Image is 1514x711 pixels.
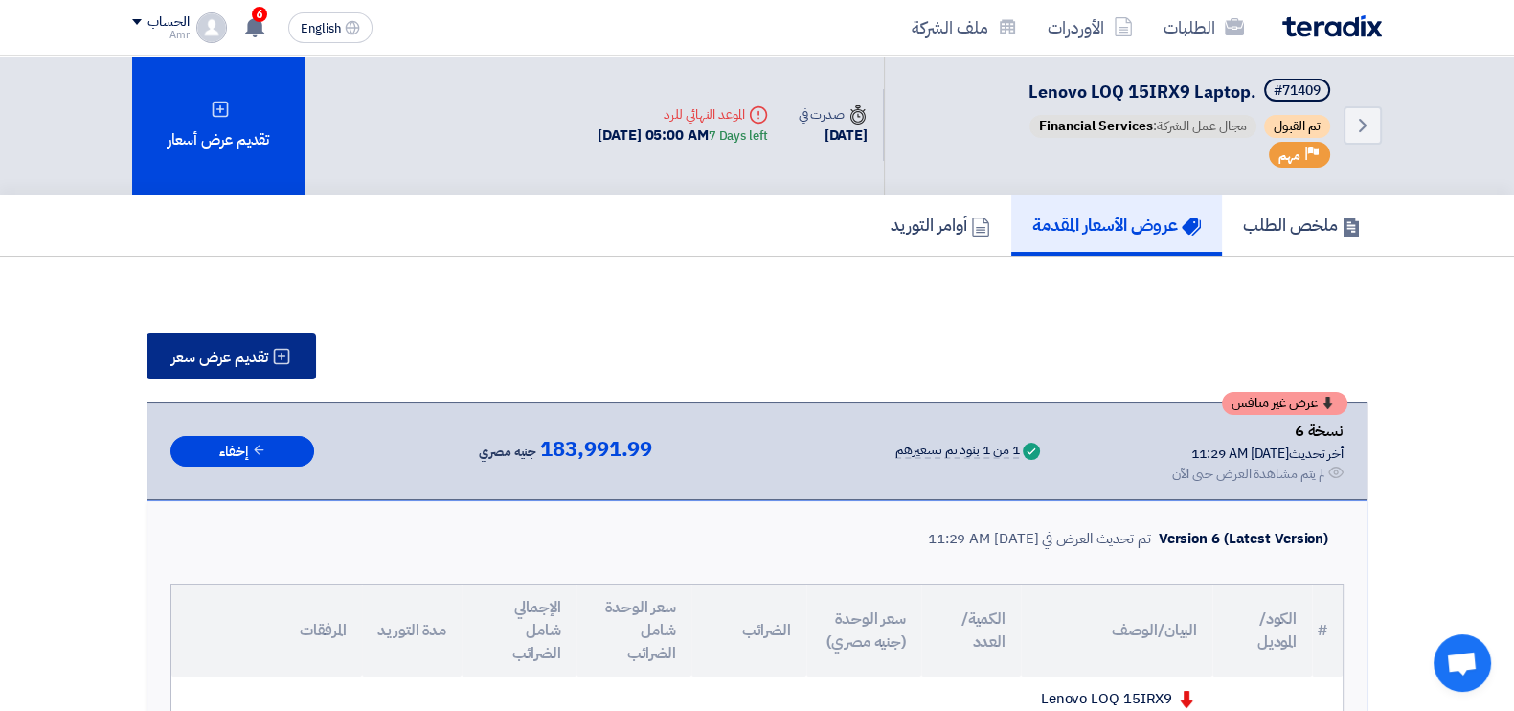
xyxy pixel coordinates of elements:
div: #71409 [1274,84,1321,98]
img: Teradix logo [1282,15,1382,37]
h5: ملخص الطلب [1243,214,1361,236]
span: 183,991.99 [540,438,652,461]
th: المرفقات [171,585,362,677]
a: الطلبات [1148,5,1259,50]
span: مهم [1278,147,1300,165]
div: [DATE] 05:00 AM [598,125,767,147]
div: صدرت في [799,104,868,125]
button: تقديم عرض سعر [147,333,316,379]
div: أخر تحديث [DATE] 11:29 AM [1171,444,1344,464]
th: مدة التوريد [362,585,462,677]
span: مجال عمل الشركة: [1029,115,1256,138]
th: البيان/الوصف [1021,585,1212,677]
span: 6 [252,7,267,22]
span: English [301,22,341,35]
div: تم تحديث العرض في [DATE] 11:29 AM [928,528,1151,550]
div: Amr [132,30,189,40]
h5: أوامر التوريد [891,214,990,236]
a: أوامر التوريد [870,195,1011,256]
th: # [1312,585,1343,677]
th: الضرائب [691,585,806,677]
span: تقديم عرض سعر [171,350,268,365]
span: جنيه مصري [479,441,536,464]
div: 7 Days left [709,126,768,146]
span: تم القبول [1264,115,1330,138]
th: سعر الوحدة (جنيه مصري) [806,585,921,677]
div: تقديم عرض أسعار [132,56,305,195]
h5: Lenovo LOQ 15IRX9 Laptop. [1026,79,1334,105]
h5: عروض الأسعار المقدمة [1032,214,1201,236]
img: profile_test.png [196,12,227,43]
span: Financial Services [1039,116,1153,136]
div: [DATE] [799,125,868,147]
div: Version 6 (Latest Version) [1159,528,1328,550]
button: English [288,12,373,43]
a: الأوردرات [1032,5,1148,50]
div: Open chat [1434,634,1491,692]
div: نسخة 6 [1171,419,1344,444]
div: لم يتم مشاهدة العرض حتى الآن [1171,464,1324,484]
div: الحساب [147,14,189,31]
a: ملخص الطلب [1222,195,1382,256]
th: سعر الوحدة شامل الضرائب [576,585,691,677]
div: 1 من 1 بنود تم تسعيرهم [895,444,1019,459]
th: الكود/الموديل [1212,585,1312,677]
span: Lenovo LOQ 15IRX9 Laptop. [1028,79,1256,104]
a: ملف الشركة [896,5,1032,50]
div: الموعد النهائي للرد [598,104,767,125]
th: الكمية/العدد [921,585,1021,677]
span: عرض غير منافس [1232,397,1318,410]
button: إخفاء [170,436,314,468]
th: الإجمالي شامل الضرائب [462,585,576,677]
a: عروض الأسعار المقدمة [1011,195,1222,256]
